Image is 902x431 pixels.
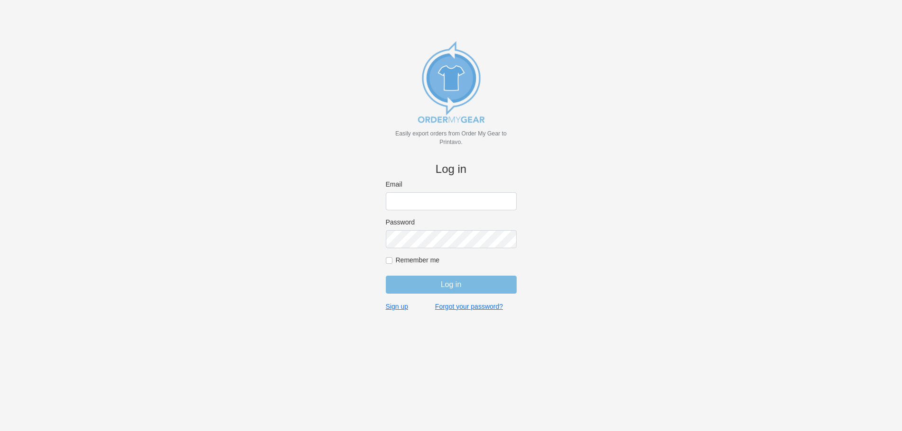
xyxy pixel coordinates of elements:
[404,35,499,129] img: new_omg_export_logo-652582c309f788888370c3373ec495a74b7b3fc93c8838f76510ecd25890bcc4.png
[386,180,517,189] label: Email
[386,276,517,294] input: Log in
[396,256,517,264] label: Remember me
[386,129,517,146] p: Easily export orders from Order My Gear to Printavo.
[435,302,503,311] a: Forgot your password?
[386,218,517,226] label: Password
[386,302,408,311] a: Sign up
[386,162,517,176] h4: Log in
